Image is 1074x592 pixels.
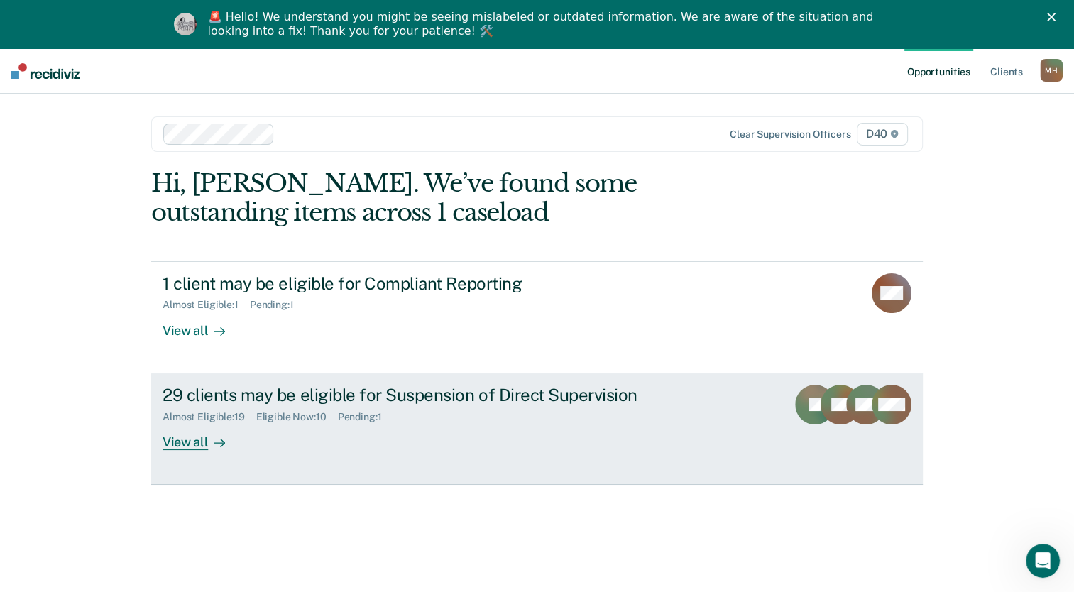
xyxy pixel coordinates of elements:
div: View all [163,311,242,339]
button: MH [1040,59,1063,82]
div: Almost Eligible : 19 [163,411,256,423]
div: View all [163,422,242,450]
div: 🚨 Hello! We understand you might be seeing mislabeled or outdated information. We are aware of th... [208,10,878,38]
div: Clear supervision officers [730,128,850,141]
img: Profile image for Kim [174,13,197,35]
div: Hi, [PERSON_NAME]. We’ve found some outstanding items across 1 caseload [151,169,768,227]
iframe: Intercom live chat [1026,544,1060,578]
span: D40 [857,123,908,146]
img: Recidiviz [11,63,80,79]
div: Pending : 1 [250,299,305,311]
div: 29 clients may be eligible for Suspension of Direct Supervision [163,385,661,405]
div: M H [1040,59,1063,82]
a: Opportunities [904,48,973,94]
a: Clients [987,48,1026,94]
div: Pending : 1 [338,411,393,423]
div: 1 client may be eligible for Compliant Reporting [163,273,661,294]
a: 29 clients may be eligible for Suspension of Direct SupervisionAlmost Eligible:19Eligible Now:10P... [151,373,923,485]
div: Eligible Now : 10 [256,411,338,423]
a: 1 client may be eligible for Compliant ReportingAlmost Eligible:1Pending:1View all [151,261,923,373]
div: Close [1047,13,1061,21]
div: Almost Eligible : 1 [163,299,250,311]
